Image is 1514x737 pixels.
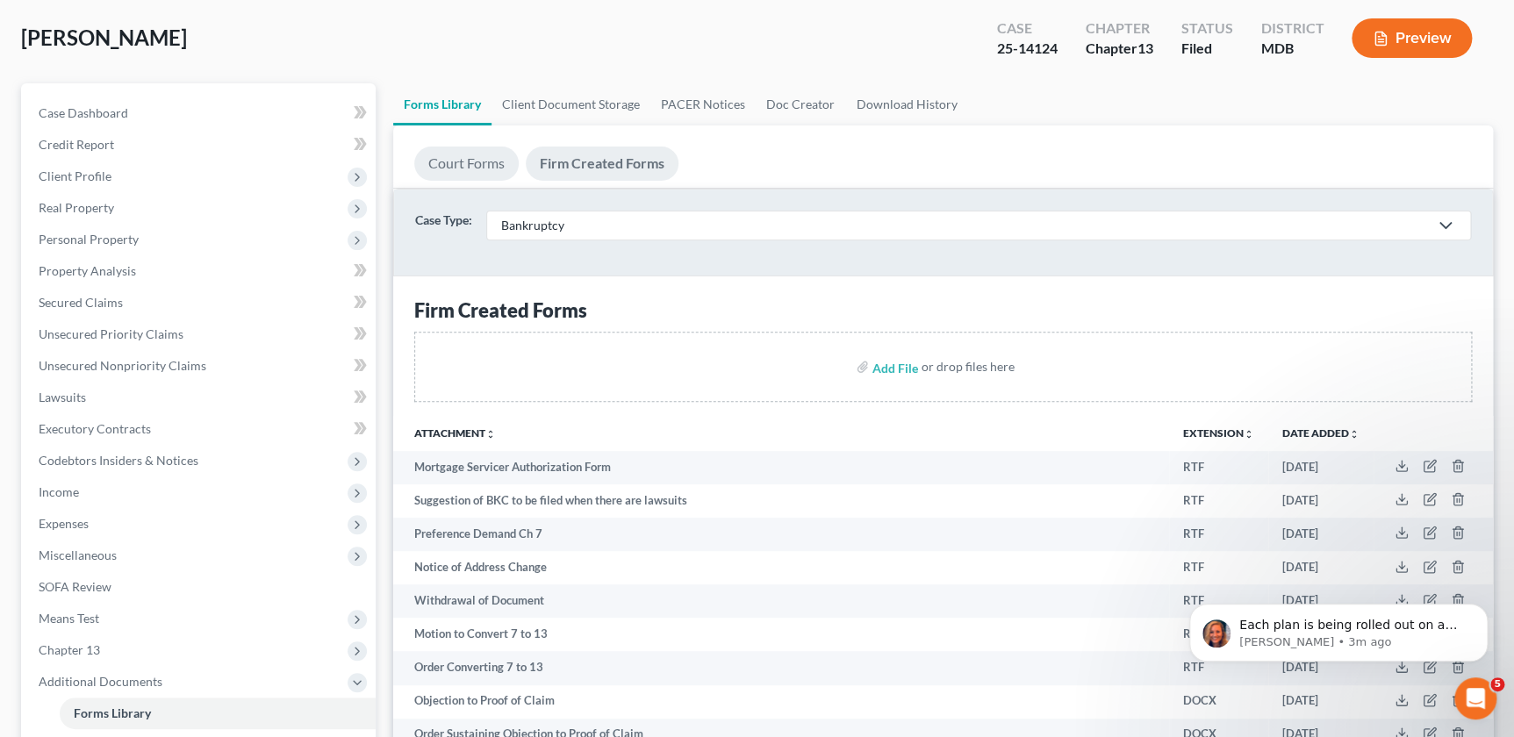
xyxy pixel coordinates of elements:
span: Additional Documents [39,674,162,689]
i: unfold_more [1244,429,1254,440]
i: unfold_more [485,429,496,440]
span: Forms Library [74,705,151,720]
div: 25-14124 [996,39,1057,59]
td: Notice of Address Change [393,551,1169,584]
div: Filed [1180,39,1232,59]
a: SOFA Review [25,571,376,603]
a: Forms Library [393,83,492,125]
td: [DATE] [1268,451,1374,484]
button: firmCaseType.title [1423,459,1437,473]
span: Lawsuits [39,390,86,404]
button: firmCaseType.title [1423,693,1437,707]
span: Unsecured Priority Claims [39,326,183,341]
a: Credit Report [25,129,376,161]
a: Doc Creator [756,83,845,125]
button: Preview [1352,18,1472,58]
span: Miscellaneous [39,547,117,562]
span: Property Analysis [39,263,136,278]
td: Withdrawal of Document [393,584,1169,618]
a: Download History [845,83,967,125]
div: Chapter [1085,39,1152,59]
td: [DATE] [1268,518,1374,551]
div: Bankruptcy [501,217,1428,234]
a: Case Dashboard [25,97,376,129]
div: Case [996,18,1057,39]
td: [DATE] [1268,551,1374,584]
span: Real Property [39,200,114,215]
span: Expenses [39,516,89,531]
td: [DATE] [1268,685,1374,719]
span: Income [39,484,79,499]
td: RTF [1169,484,1268,518]
a: Lawsuits [25,382,376,413]
a: Firm Created Forms [526,147,678,181]
td: Mortgage Servicer Authorization Form [393,451,1169,484]
a: Secured Claims [25,287,376,318]
div: District [1260,18,1324,39]
iframe: Intercom notifications message [1163,567,1514,690]
span: Case Dashboard [39,105,128,120]
i: unfold_more [1349,429,1360,440]
td: RTF [1169,551,1268,584]
td: RTF [1169,518,1268,551]
div: Status [1180,18,1232,39]
td: Motion to Convert 7 to 13 [393,618,1169,651]
a: Forms Library [60,698,376,729]
div: MDB [1260,39,1324,59]
div: or drop files here [922,358,1015,376]
td: DOCX [1169,685,1268,719]
span: [PERSON_NAME] [21,25,187,50]
span: Codebtors Insiders & Notices [39,453,198,468]
td: RTF [1169,451,1268,484]
td: Order Converting 7 to 13 [393,651,1169,684]
a: Unsecured Priority Claims [25,318,376,350]
a: Extensionunfold_more [1183,426,1254,440]
span: Client Profile [39,168,111,183]
label: Case Type: [415,211,472,240]
button: firmCaseType.title [1423,526,1437,540]
td: [DATE] [1268,484,1374,518]
a: Property Analysis [25,255,376,287]
a: Date Addedunfold_more [1282,426,1360,440]
span: SOFA Review [39,579,111,594]
span: Executory Contracts [39,421,151,436]
a: Client Document Storage [492,83,650,125]
span: Credit Report [39,137,114,152]
span: 5 [1490,677,1504,691]
span: 13 [1137,39,1152,56]
td: Preference Demand Ch 7 [393,518,1169,551]
span: Means Test [39,611,99,626]
a: Unsecured Nonpriority Claims [25,350,376,382]
span: Personal Property [39,232,139,247]
td: Suggestion of BKC to be filed when there are lawsuits [393,484,1169,518]
button: firmCaseType.title [1423,560,1437,574]
td: Objection to Proof of Claim [393,685,1169,719]
button: firmCaseType.title [1423,492,1437,506]
a: Court Forms [414,147,519,181]
a: PACER Notices [650,83,756,125]
a: Attachmentunfold_more [414,426,496,440]
div: Firm Created Forms [414,297,1472,323]
div: Chapter [1085,18,1152,39]
span: Secured Claims [39,295,123,310]
span: Chapter 13 [39,642,100,657]
span: Unsecured Nonpriority Claims [39,358,206,373]
a: Executory Contracts [25,413,376,445]
iframe: Intercom live chat [1454,677,1496,719]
